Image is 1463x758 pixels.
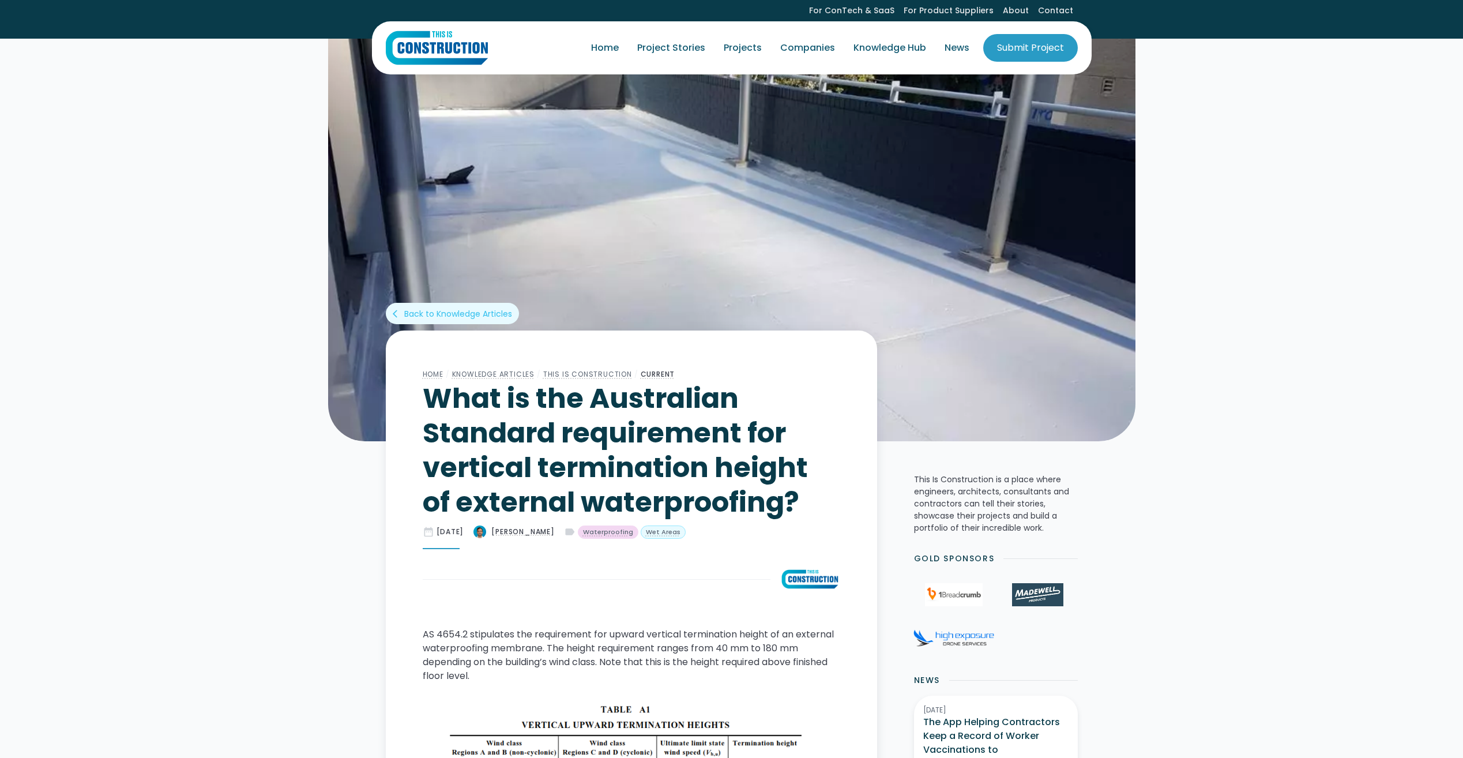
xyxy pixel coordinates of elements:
h2: Gold Sponsors [914,553,995,565]
a: [PERSON_NAME] [473,525,554,539]
a: Knowledge Articles [452,369,535,379]
img: High Exposure [913,629,994,647]
a: News [935,32,979,64]
div: [DATE] [437,527,464,537]
a: Companies [771,32,844,64]
a: Knowledge Hub [844,32,935,64]
div: Submit Project [997,41,1064,55]
p: AS 4654.2 stipulates the requirement for upward vertical termination height of an external waterp... [423,628,840,683]
a: Submit Project [983,34,1078,62]
div: Back to Knowledge Articles [404,308,512,320]
div: [DATE] [923,705,1069,715]
a: Project Stories [628,32,714,64]
div: / [632,367,641,381]
div: date_range [423,526,434,538]
a: Current [641,369,675,379]
img: What is the Australian Standard requirement for vertical termination height of external waterproo... [328,37,1135,441]
h1: What is the Australian Standard requirement for vertical termination height of external waterproo... [423,381,840,520]
p: This Is Construction is a place where engineers, architects, consultants and contractors can tell... [914,474,1078,534]
img: This Is Construction Logo [386,31,488,65]
a: Wet Areas [641,526,686,539]
div: Waterproofing [583,527,633,537]
div: arrow_back_ios [393,308,402,320]
a: arrow_back_iosBack to Knowledge Articles [386,303,519,324]
a: Projects [714,32,771,64]
img: What is the Australian Standard requirement for vertical termination height of external waterproo... [473,525,487,539]
div: [PERSON_NAME] [491,527,554,537]
a: Home [582,32,628,64]
div: label [564,526,576,538]
img: Madewell Products [1012,583,1063,606]
a: Home [423,369,443,379]
div: / [535,367,543,381]
div: Wet Areas [646,527,680,537]
img: 1Breadcrumb [925,583,983,606]
div: / [443,367,452,381]
a: This Is Construction [543,369,632,379]
a: Waterproofing [578,526,638,539]
a: home [386,31,488,65]
img: What is the Australian Standard requirement for vertical termination height of external waterproo... [780,568,840,591]
h2: News [914,674,940,686]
